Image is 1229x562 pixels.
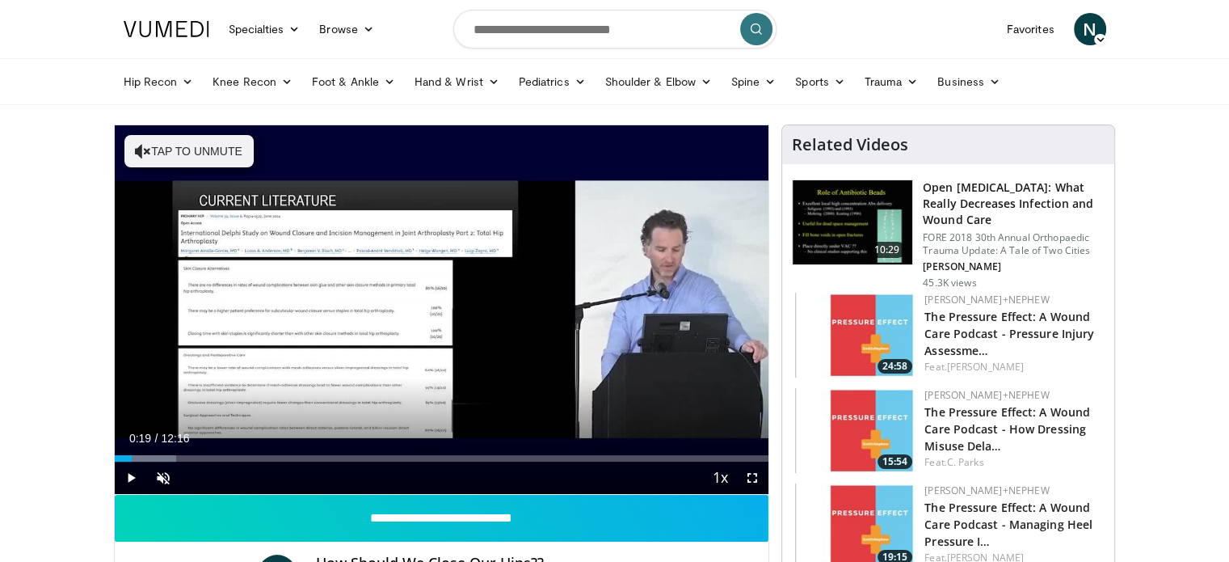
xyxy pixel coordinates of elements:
[878,454,912,469] span: 15:54
[309,13,384,45] a: Browse
[302,65,405,98] a: Foot & Ankle
[878,359,912,374] span: 24:58
[155,432,158,445] span: /
[736,462,768,494] button: Fullscreen
[115,455,769,462] div: Progress Bar
[704,462,736,494] button: Playback Rate
[147,462,179,494] button: Unmute
[722,65,785,98] a: Spine
[795,388,916,473] a: 15:54
[795,388,916,473] img: 61e02083-5525-4adc-9284-c4ef5d0bd3c4.150x105_q85_crop-smart_upscale.jpg
[405,65,509,98] a: Hand & Wrist
[923,180,1105,228] h3: Open [MEDICAL_DATA]: What Really Decreases Infection and Wound Care
[924,455,1101,470] div: Feat.
[924,360,1101,374] div: Feat.
[114,65,204,98] a: Hip Recon
[792,180,1105,289] a: 10:29 Open [MEDICAL_DATA]: What Really Decreases Infection and Wound Care FORE 2018 30th Annual O...
[115,125,769,495] video-js: Video Player
[795,293,916,378] img: 2a658e12-bd38-46e9-9f21-8239cc81ed40.150x105_q85_crop-smart_upscale.jpg
[924,484,1049,497] a: [PERSON_NAME]+Nephew
[596,65,722,98] a: Shoulder & Elbow
[509,65,596,98] a: Pediatrics
[868,242,907,258] span: 10:29
[161,432,189,445] span: 12:16
[203,65,302,98] a: Knee Recon
[453,10,777,49] input: Search topics, interventions
[1074,13,1106,45] a: N
[855,65,928,98] a: Trauma
[947,455,984,469] a: C. Parks
[219,13,310,45] a: Specialties
[792,135,908,154] h4: Related Videos
[924,293,1049,306] a: [PERSON_NAME]+Nephew
[997,13,1064,45] a: Favorites
[947,360,1024,374] a: [PERSON_NAME]
[924,309,1094,358] a: The Pressure Effect: A Wound Care Podcast - Pressure Injury Assessme…
[924,500,1092,549] a: The Pressure Effect: A Wound Care Podcast - Managing Heel Pressure I…
[924,404,1090,454] a: The Pressure Effect: A Wound Care Podcast - How Dressing Misuse Dela…
[923,260,1105,273] p: [PERSON_NAME]
[124,21,209,37] img: VuMedi Logo
[129,432,151,445] span: 0:19
[115,462,147,494] button: Play
[793,180,912,264] img: ded7be61-cdd8-40fc-98a3-de551fea390e.150x105_q85_crop-smart_upscale.jpg
[923,231,1105,257] p: FORE 2018 30th Annual Orthopaedic Trauma Update: A Tale of Two Cities
[795,293,916,378] a: 24:58
[928,65,1010,98] a: Business
[124,135,254,167] button: Tap to unmute
[924,388,1049,402] a: [PERSON_NAME]+Nephew
[923,277,976,289] p: 45.3K views
[785,65,855,98] a: Sports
